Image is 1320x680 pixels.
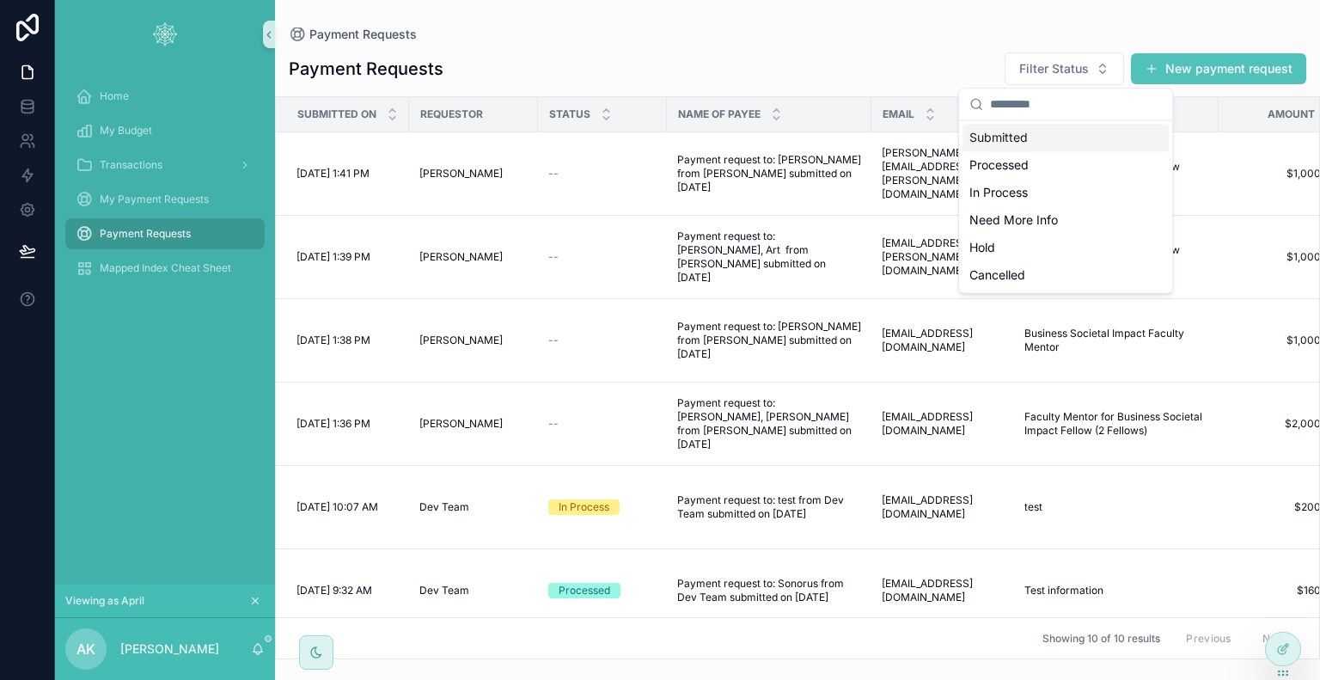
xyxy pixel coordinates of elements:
span: [PERSON_NAME] [419,417,503,431]
a: [DATE] 9:32 AM [296,584,399,597]
span: Dev Team [419,584,469,597]
span: Payment Requests [309,26,417,43]
a: [PERSON_NAME] [419,167,528,181]
div: Cancelled [962,261,1169,289]
a: Payment request to: test from Dev Team submitted on [DATE] [677,493,861,521]
a: [DATE] 1:41 PM [296,167,399,181]
a: -- [548,417,657,431]
div: In Process [962,179,1169,206]
span: [EMAIL_ADDRESS][DOMAIN_NAME] [882,327,1004,354]
a: Transactions [65,150,265,181]
a: Test information [1024,584,1208,597]
span: My Payment Requests [100,193,209,206]
a: My Payment Requests [65,184,265,215]
a: Payment Requests [289,26,417,43]
span: Payment Requests [100,227,191,241]
span: [DATE] 1:39 PM [296,250,370,264]
div: Suggestions [959,120,1172,292]
div: Processed [962,151,1169,179]
p: [PERSON_NAME] [120,640,219,658]
span: Filter Status [1019,60,1089,77]
a: Payment request to: [PERSON_NAME] from [PERSON_NAME] submitted on [DATE] [677,153,861,194]
span: [PERSON_NAME] [419,334,503,347]
span: test [1024,500,1042,514]
span: [DATE] 1:41 PM [296,167,370,181]
a: Processed [548,583,657,598]
a: Payment request to: Sonorus from Dev Team submitted on [DATE] [677,577,861,604]
a: Home [65,81,265,112]
a: [EMAIL_ADDRESS][PERSON_NAME][DOMAIN_NAME] [882,236,1004,278]
span: Viewing as April [65,594,144,608]
span: [PERSON_NAME] [419,250,503,264]
a: [PERSON_NAME] [419,250,528,264]
span: [DATE] 1:38 PM [296,334,370,347]
span: Email [883,107,914,121]
a: -- [548,334,657,347]
span: My Budget [100,124,152,138]
span: [DATE] 10:07 AM [296,500,378,514]
div: Need More Info [962,206,1169,234]
a: In Process [548,499,657,515]
a: Dev Team [419,500,528,514]
a: test [1024,500,1208,514]
span: [DATE] 9:32 AM [296,584,372,597]
a: Faculty Mentor for Business Societal Impact Fellow (2 Fellows) [1024,410,1208,438]
a: [PERSON_NAME][EMAIL_ADDRESS][PERSON_NAME][DOMAIN_NAME] [882,146,1004,201]
a: -- [548,167,657,181]
h1: Payment Requests [289,57,443,81]
span: -- [548,334,559,347]
span: Requestor [420,107,483,121]
span: Test information [1024,584,1103,597]
a: Payment request to: [PERSON_NAME], [PERSON_NAME] from [PERSON_NAME] submitted on [DATE] [677,396,861,451]
a: -- [548,250,657,264]
span: Showing 10 of 10 results [1042,632,1160,646]
span: Amount [1268,107,1315,121]
div: Hold [962,234,1169,261]
a: Mapped Index Cheat Sheet [65,253,265,284]
a: [DATE] 1:36 PM [296,417,399,431]
span: [DATE] 1:36 PM [296,417,370,431]
a: [EMAIL_ADDRESS][DOMAIN_NAME] [882,577,1004,604]
a: [PERSON_NAME] [419,417,528,431]
span: Transactions [100,158,162,172]
span: [PERSON_NAME] [419,167,503,181]
span: Home [100,89,129,103]
a: [EMAIL_ADDRESS][DOMAIN_NAME] [882,493,1004,521]
a: [DATE] 10:07 AM [296,500,399,514]
button: Select Button [1005,52,1124,85]
button: New payment request [1131,53,1306,84]
a: Payment request to: [PERSON_NAME] from [PERSON_NAME] submitted on [DATE] [677,320,861,361]
span: Submitted on [297,107,376,121]
a: [EMAIL_ADDRESS][DOMAIN_NAME] [882,410,1004,438]
a: My Budget [65,115,265,146]
span: Status [549,107,590,121]
div: In Process [559,499,609,515]
span: Name of Payee [678,107,761,121]
div: scrollable content [55,69,275,585]
a: Business Societal Impact Faculty Mentor [1024,327,1208,354]
span: -- [548,167,559,181]
a: Dev Team [419,584,528,597]
span: -- [548,417,559,431]
div: Submitted [962,124,1169,151]
a: Payment Requests [65,218,265,249]
a: [DATE] 1:38 PM [296,334,399,347]
span: Mapped Index Cheat Sheet [100,261,231,275]
a: [DATE] 1:39 PM [296,250,399,264]
a: Payment request to: [PERSON_NAME], Art from [PERSON_NAME] submitted on [DATE] [677,230,861,285]
span: AK [76,639,95,659]
a: [PERSON_NAME] [419,334,528,347]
